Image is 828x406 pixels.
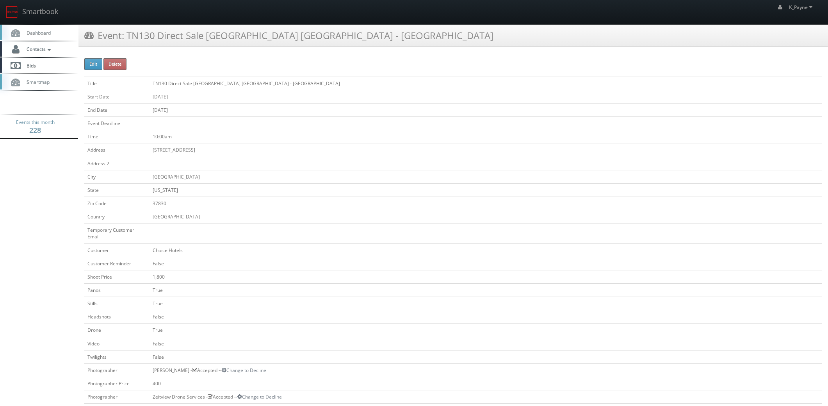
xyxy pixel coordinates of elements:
[150,337,822,350] td: False
[150,243,822,257] td: Choice Hotels
[84,210,150,224] td: Country
[150,283,822,297] td: True
[150,324,822,337] td: True
[150,310,822,324] td: False
[150,143,822,157] td: [STREET_ADDRESS]
[23,79,50,85] span: Smartmap
[150,170,822,183] td: [GEOGRAPHIC_DATA]
[84,350,150,363] td: Twilights
[84,257,150,270] td: Customer Reminder
[16,118,55,126] span: Events this month
[84,337,150,350] td: Video
[84,197,150,210] td: Zip Code
[150,363,822,377] td: [PERSON_NAME] - Accepted --
[150,350,822,363] td: False
[84,297,150,310] td: Stills
[84,363,150,377] td: Photographer
[150,390,822,404] td: Zeitview Drone Services - Accepted --
[84,29,493,42] h3: Event: TN130 Direct Sale [GEOGRAPHIC_DATA] [GEOGRAPHIC_DATA] - [GEOGRAPHIC_DATA]
[84,143,150,157] td: Address
[84,224,150,243] td: Temporary Customer Email
[6,6,18,18] img: smartbook-logo.png
[23,62,36,69] span: Bids
[84,377,150,390] td: Photographer Price
[84,270,150,283] td: Shoot Price
[150,297,822,310] td: True
[150,183,822,197] td: [US_STATE]
[84,243,150,257] td: Customer
[237,393,282,400] a: Change to Decline
[84,170,150,183] td: City
[84,283,150,297] td: Panos
[150,130,822,143] td: 10:00am
[84,130,150,143] td: Time
[150,270,822,283] td: 1,800
[84,117,150,130] td: Event Deadline
[150,103,822,116] td: [DATE]
[23,29,51,36] span: Dashboard
[84,310,150,324] td: Headshots
[84,183,150,197] td: State
[150,77,822,90] td: TN130 Direct Sale [GEOGRAPHIC_DATA] [GEOGRAPHIC_DATA] - [GEOGRAPHIC_DATA]
[84,77,150,90] td: Title
[29,125,41,135] strong: 228
[23,46,53,52] span: Contacts
[84,103,150,116] td: End Date
[84,324,150,337] td: Drone
[84,58,102,70] button: Edit
[103,58,126,70] button: Delete
[222,367,266,374] a: Change to Decline
[84,157,150,170] td: Address 2
[150,197,822,210] td: 37830
[150,90,822,103] td: [DATE]
[150,377,822,390] td: 400
[84,90,150,103] td: Start Date
[789,4,815,11] span: K_Payne
[150,210,822,224] td: [GEOGRAPHIC_DATA]
[84,390,150,404] td: Photographer
[150,257,822,270] td: False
